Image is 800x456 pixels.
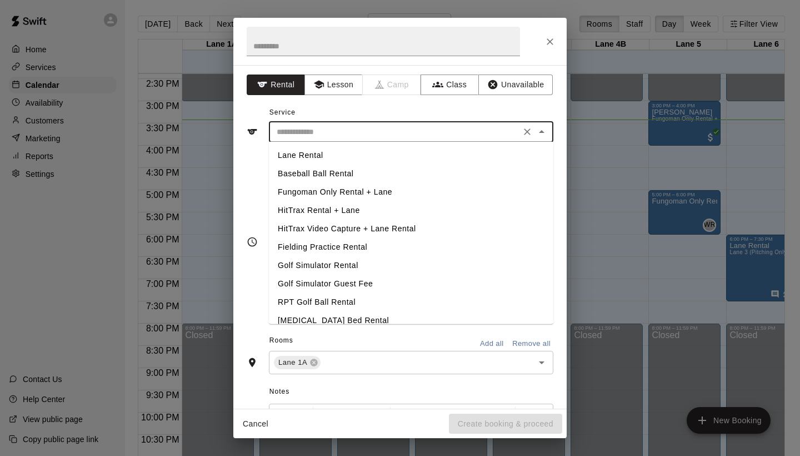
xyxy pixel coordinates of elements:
li: Fielding Practice Rental [269,238,553,256]
li: HitTrax Video Capture + Lane Rental [269,220,553,238]
button: Format Bold [393,407,412,427]
svg: Service [247,126,258,137]
button: Insert Link [493,407,512,427]
li: HitTrax Rental + Lane [269,201,553,220]
div: Lane 1A [274,356,321,369]
button: Formatting Options [316,407,388,427]
button: Format Strikethrough [453,407,472,427]
span: Rooms [269,336,293,344]
button: Rental [247,75,305,95]
li: RPT Golf Ball Rental [269,293,553,311]
li: [MEDICAL_DATA] Bed Rental [269,311,553,330]
button: Close [534,124,549,140]
svg: Timing [247,236,258,247]
span: Notes [269,383,553,401]
button: Format Italics [413,407,432,427]
li: Golf Simulator Rental [269,256,553,275]
button: Cancel [238,414,273,434]
button: Open [534,355,549,370]
svg: Rooms [247,357,258,368]
button: Unavailable [478,75,553,95]
button: Close [540,32,560,52]
button: Remove all [509,335,553,353]
button: Redo [292,407,311,427]
li: Lane Rental [269,146,553,165]
li: Baseball Ball Rental [269,165,553,183]
button: Format Underline [433,407,452,427]
li: Golf Simulator Guest Fee [269,275,553,293]
button: Left Align [518,407,537,427]
button: Insert Code [473,407,492,427]
button: Lesson [304,75,363,95]
button: Clear [519,124,535,140]
button: Add all [474,335,509,353]
li: Fungoman Only Rental + Lane [269,183,553,201]
span: Service [269,108,296,116]
span: Camps can only be created in the Services page [363,75,421,95]
button: Class [421,75,479,95]
button: Undo [272,407,291,427]
span: Lane 1A [274,357,312,368]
